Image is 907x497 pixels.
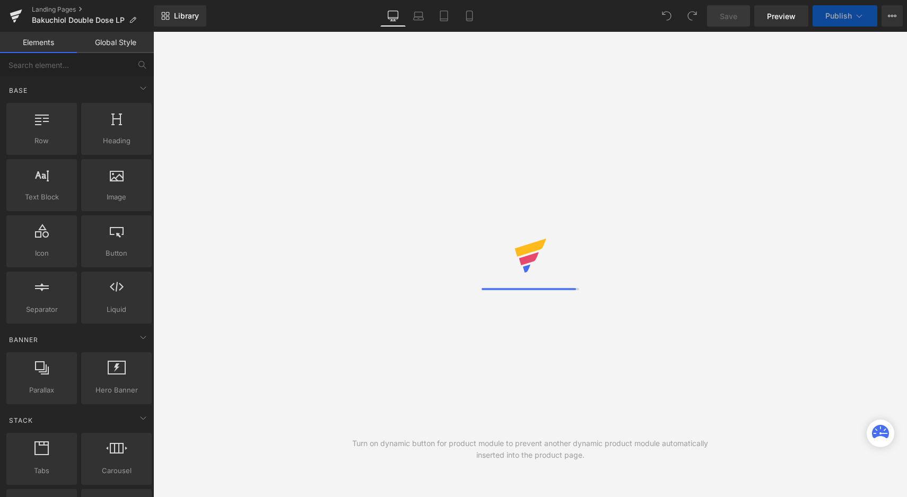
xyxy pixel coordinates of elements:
a: Laptop [406,5,431,27]
span: Tabs [10,465,74,476]
div: Turn on dynamic button for product module to prevent another dynamic product module automatically... [342,438,719,461]
span: Save [720,11,737,22]
span: Separator [10,304,74,315]
span: Base [8,85,29,95]
span: Library [174,11,199,21]
span: Stack [8,415,34,425]
span: Publish [825,12,852,20]
span: Preview [767,11,796,22]
span: Button [84,248,149,259]
span: Liquid [84,304,149,315]
span: Parallax [10,385,74,396]
span: Row [10,135,74,146]
a: Tablet [431,5,457,27]
button: More [882,5,903,27]
button: Publish [813,5,877,27]
a: Preview [754,5,808,27]
span: Hero Banner [84,385,149,396]
button: Undo [656,5,677,27]
a: New Library [154,5,206,27]
span: Heading [84,135,149,146]
a: Global Style [77,32,154,53]
a: Landing Pages [32,5,154,14]
span: Image [84,191,149,203]
span: Banner [8,335,39,345]
span: Carousel [84,465,149,476]
a: Mobile [457,5,482,27]
span: Text Block [10,191,74,203]
span: Icon [10,248,74,259]
span: Bakuchiol Double Dose LP [32,16,125,24]
a: Desktop [380,5,406,27]
button: Redo [682,5,703,27]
